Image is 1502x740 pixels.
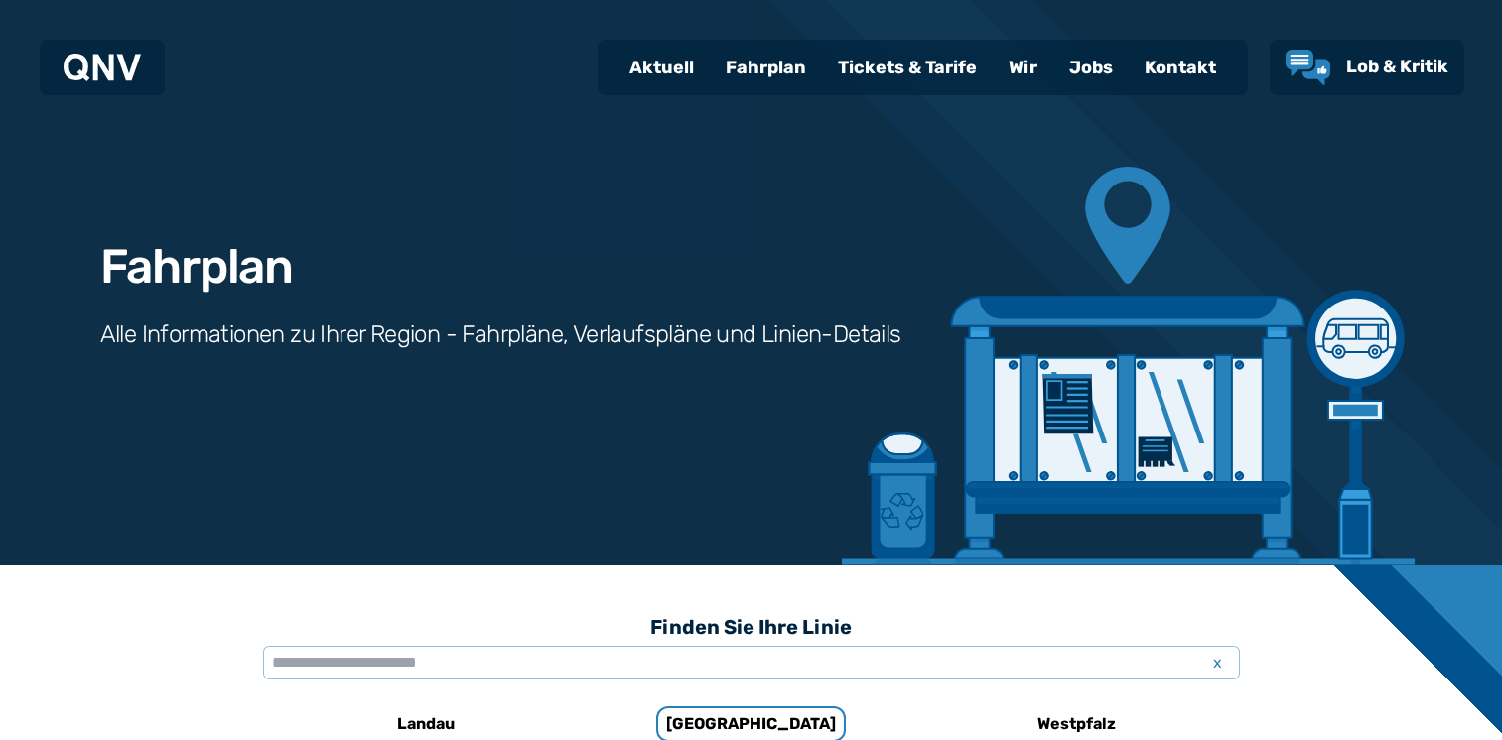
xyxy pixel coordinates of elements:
[1286,50,1448,85] a: Lob & Kritik
[1029,708,1124,740] h6: Westpfalz
[64,48,141,87] a: QNV Logo
[389,708,463,740] h6: Landau
[1129,42,1232,93] a: Kontakt
[614,42,710,93] a: Aktuell
[263,605,1240,649] h3: Finden Sie Ihre Linie
[100,243,293,291] h1: Fahrplan
[822,42,993,93] a: Tickets & Tarife
[1204,651,1232,675] span: x
[710,42,822,93] a: Fahrplan
[64,54,141,81] img: QNV Logo
[1346,56,1448,77] span: Lob & Kritik
[1053,42,1129,93] a: Jobs
[993,42,1053,93] a: Wir
[100,318,901,350] h3: Alle Informationen zu Ihrer Region - Fahrpläne, Verlaufspläne und Linien-Details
